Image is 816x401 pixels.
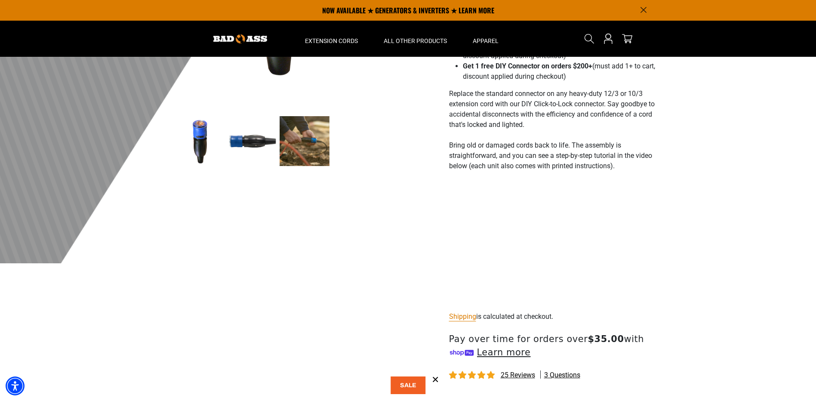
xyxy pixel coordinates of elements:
[620,34,634,44] a: cart
[6,376,25,395] div: Accessibility Menu
[384,37,447,45] span: All Other Products
[460,21,511,57] summary: Apparel
[292,21,371,57] summary: Extension Cords
[544,370,580,380] span: 3 questions
[463,62,655,80] span: (must add 1+ to cart, discount applied during checkout)
[601,21,615,57] a: Open this option
[473,37,499,45] span: Apparel
[305,37,358,45] span: Extension Cords
[463,41,659,60] span: (must add 3+ to cart, discount applied during checkout)
[463,62,592,70] strong: Get 1 free DIY Connector on orders $200+
[371,21,460,57] summary: All Other Products
[449,311,660,322] div: is calculated at checkout.
[582,32,596,46] summary: Search
[501,371,535,379] span: 25 reviews
[449,371,496,379] span: 4.84 stars
[449,89,660,182] p: Replace the standard connector on any heavy-duty 12/3 or 10/3 extension cord with our DIY Click-t...
[449,188,660,307] iframe: Bad Ass DIY Locking Cord - Instructions
[213,34,267,43] img: Bad Ass Extension Cords
[449,312,476,321] a: Shipping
